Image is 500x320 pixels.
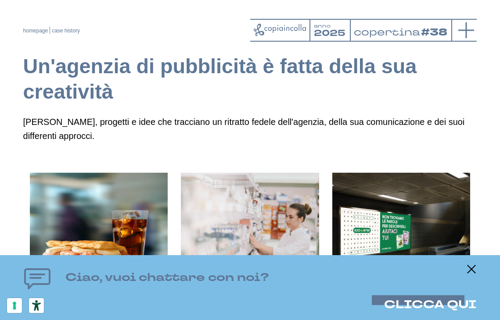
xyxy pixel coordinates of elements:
[384,297,477,312] span: CLICCA QUI
[384,299,477,311] button: CLICCA QUI
[23,28,48,34] a: homepage
[7,298,22,313] button: Le tue preferenze relative al consenso per le tecnologie di tracciamento
[354,25,420,39] tspan: copertina
[314,22,331,29] tspan: anno
[52,28,80,34] span: case history
[314,27,346,39] tspan: 2025
[23,53,477,105] h1: Un'agenzia di pubblicità è fatta della sua creatività
[421,25,447,39] tspan: #38
[23,115,477,143] p: [PERSON_NAME], progetti e idee che tracciano un ritratto fedele dell'agenzia, della sua comunicaz...
[29,298,44,313] button: Strumenti di accessibilità
[65,270,269,286] h4: Ciao, vuoi chattare con noi?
